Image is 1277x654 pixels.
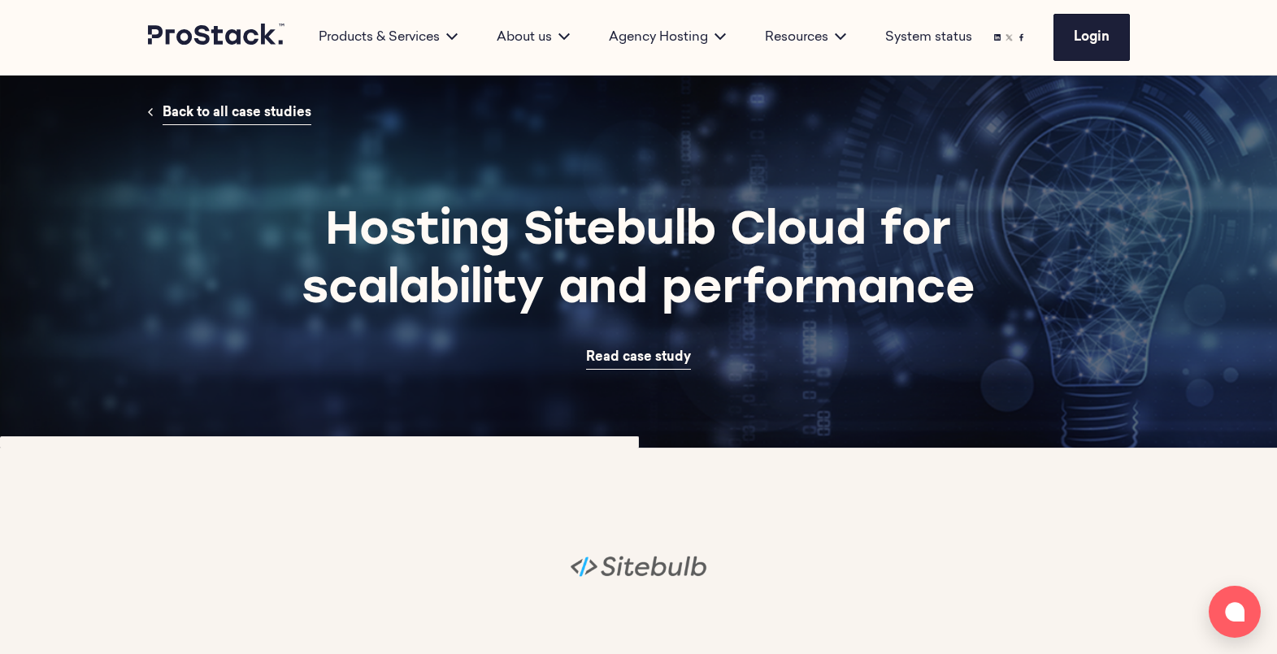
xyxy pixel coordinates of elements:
div: Products & Services [299,28,477,47]
a: Login [1053,14,1130,61]
a: System status [885,28,972,47]
a: Read case study [586,346,691,370]
h1: Hosting Sitebulb Cloud for scalability and performance [245,203,1031,320]
div: About us [477,28,589,47]
a: Back to all case studies [163,102,311,125]
button: Open chat window [1209,586,1261,638]
span: Back to all case studies [163,106,311,119]
a: Prostack logo [148,24,286,51]
span: Read case study [586,351,691,364]
span: Login [1074,31,1110,44]
div: Agency Hosting [589,28,745,47]
div: Resources [745,28,866,47]
img: Sitebulb-Logo-768x300.png [570,539,707,593]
